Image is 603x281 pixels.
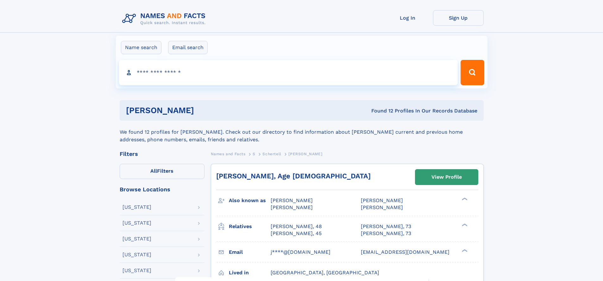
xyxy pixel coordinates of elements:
span: [EMAIL_ADDRESS][DOMAIN_NAME] [361,249,449,255]
a: [PERSON_NAME], 73 [361,223,411,230]
div: [US_STATE] [122,205,151,210]
div: View Profile [431,170,462,184]
div: Filters [120,151,204,157]
span: [PERSON_NAME] [288,152,322,156]
span: [PERSON_NAME] [361,204,403,210]
div: Found 12 Profiles In Our Records Database [283,107,477,114]
button: Search Button [461,60,484,85]
div: ❯ [460,223,468,227]
img: Logo Names and Facts [120,10,211,27]
h3: Email [229,247,271,258]
div: ❯ [460,248,468,252]
a: [PERSON_NAME], 48 [271,223,322,230]
label: Name search [121,41,161,54]
div: [US_STATE] [122,268,151,273]
div: We found 12 profiles for [PERSON_NAME]. Check out our directory to find information about [PERSON... [120,121,484,144]
div: [US_STATE] [122,252,151,257]
span: [PERSON_NAME] [361,197,403,203]
a: [PERSON_NAME], 45 [271,230,322,237]
div: [US_STATE] [122,220,151,226]
a: Schertell [262,150,281,158]
span: S [253,152,255,156]
a: S [253,150,255,158]
div: Browse Locations [120,187,204,192]
a: Sign Up [433,10,484,26]
span: Schertell [262,152,281,156]
a: [PERSON_NAME], 73 [361,230,411,237]
a: [PERSON_NAME], Age [DEMOGRAPHIC_DATA] [216,172,371,180]
a: View Profile [415,169,478,185]
h3: Lived in [229,267,271,278]
label: Filters [120,164,204,179]
a: Log In [382,10,433,26]
span: [PERSON_NAME] [271,204,313,210]
a: Names and Facts [211,150,246,158]
span: All [150,168,157,174]
h3: Relatives [229,221,271,232]
div: [US_STATE] [122,236,151,241]
span: [GEOGRAPHIC_DATA], [GEOGRAPHIC_DATA] [271,270,379,276]
h3: Also known as [229,195,271,206]
span: [PERSON_NAME] [271,197,313,203]
input: search input [119,60,458,85]
h1: [PERSON_NAME] [126,106,283,114]
label: Email search [168,41,208,54]
div: ❯ [460,197,468,201]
